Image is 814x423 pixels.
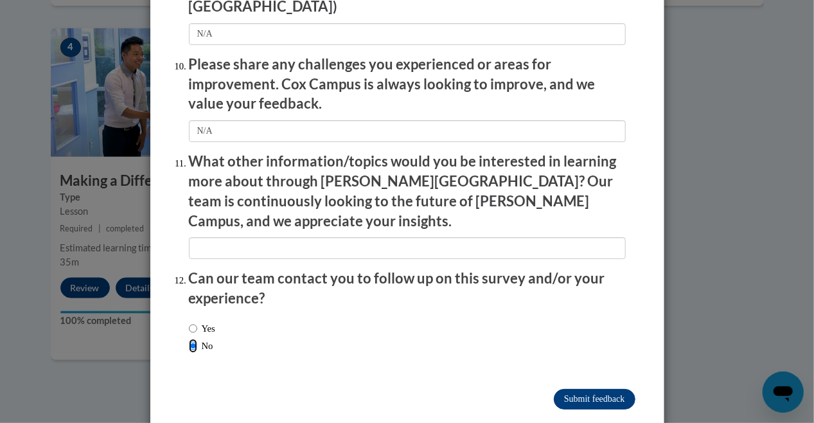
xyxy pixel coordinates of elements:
[189,152,626,231] p: What other information/topics would you be interested in learning more about through [PERSON_NAME...
[554,389,635,410] input: Submit feedback
[189,321,215,336] label: Yes
[189,269,626,309] p: Can our team contact you to follow up on this survey and/or your experience?
[189,321,197,336] input: Yes
[189,339,197,353] input: No
[189,55,626,114] p: Please share any challenges you experienced or areas for improvement. Cox Campus is always lookin...
[189,339,213,353] label: No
